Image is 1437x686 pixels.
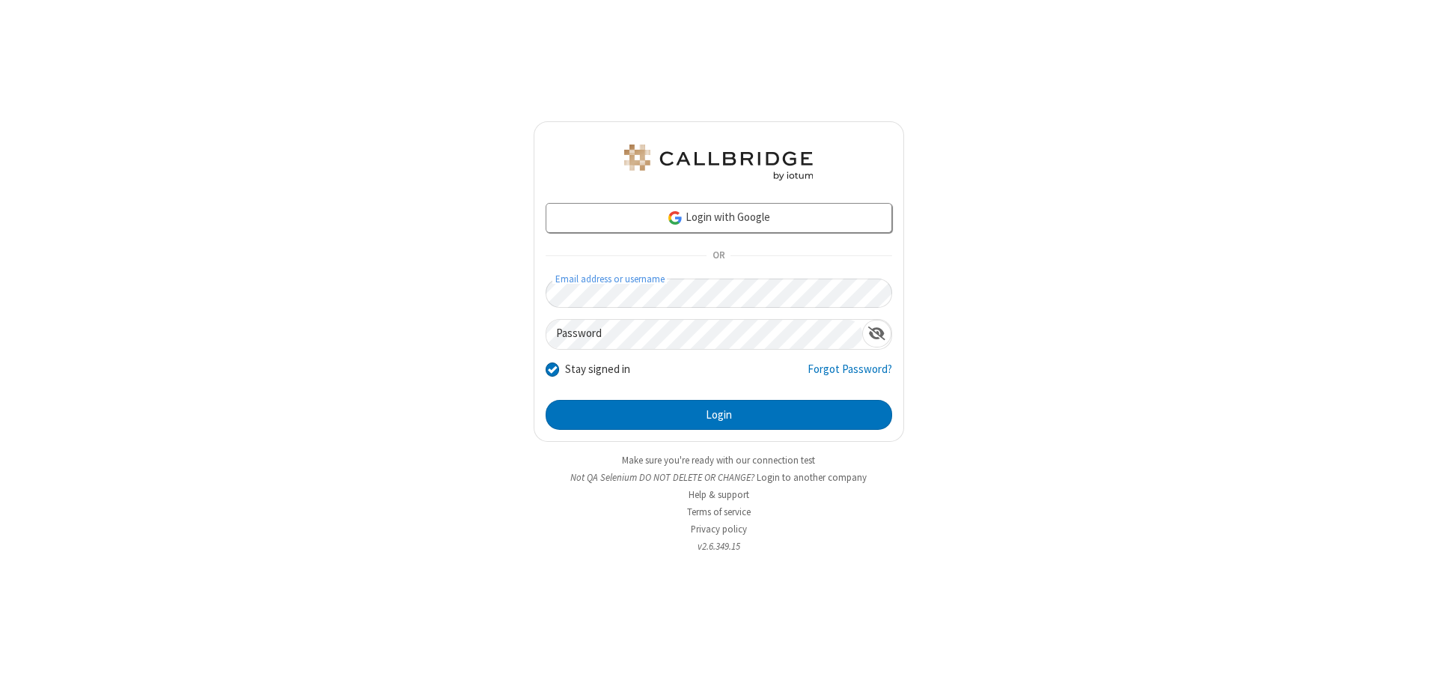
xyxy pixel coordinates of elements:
a: Help & support [689,488,749,501]
input: Password [546,320,862,349]
button: Login [546,400,892,430]
span: OR [707,246,730,267]
img: QA Selenium DO NOT DELETE OR CHANGE [621,145,816,180]
a: Forgot Password? [808,361,892,389]
div: Show password [862,320,891,347]
label: Stay signed in [565,361,630,378]
a: Privacy policy [691,523,747,535]
li: v2.6.349.15 [534,539,904,553]
a: Terms of service [687,506,751,518]
a: Login with Google [546,203,892,233]
a: Make sure you're ready with our connection test [622,454,815,467]
button: Login to another company [757,470,867,485]
img: google-icon.png [667,210,683,226]
input: Email address or username [546,279,892,308]
li: Not QA Selenium DO NOT DELETE OR CHANGE? [534,470,904,485]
